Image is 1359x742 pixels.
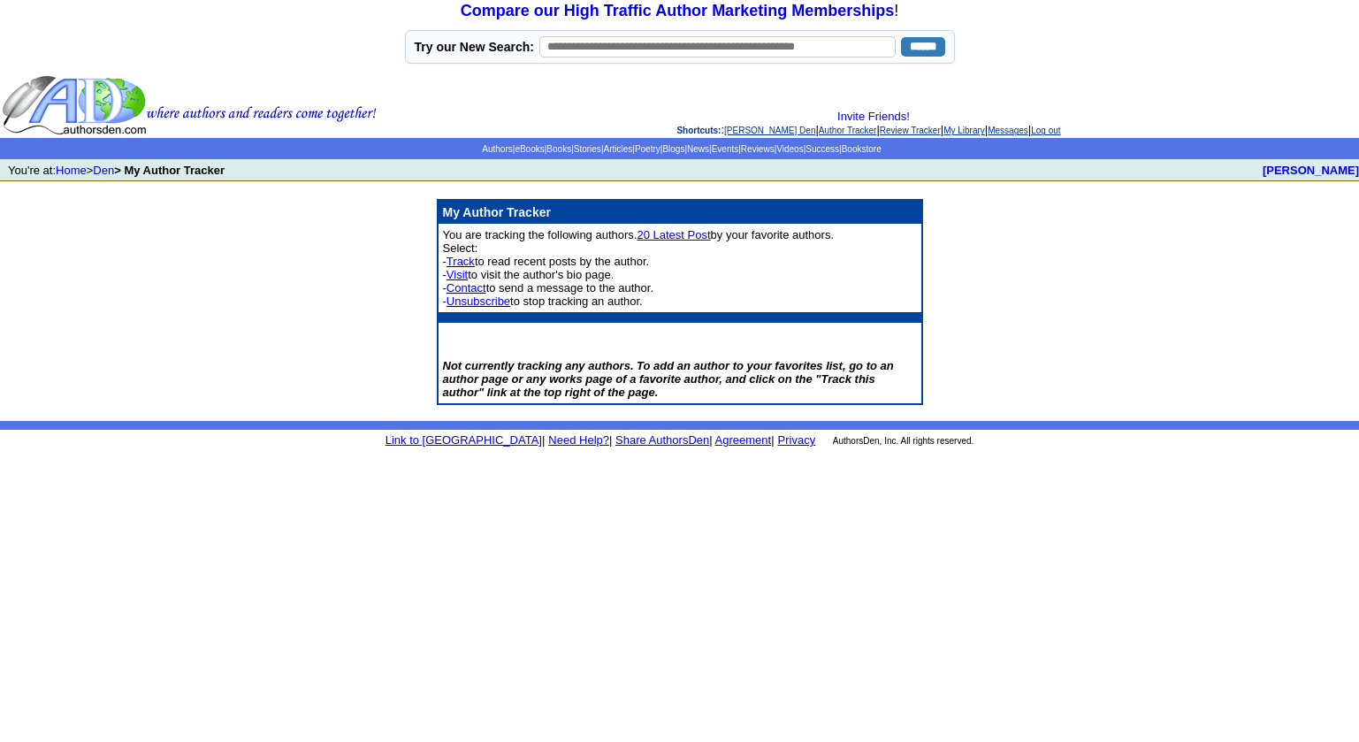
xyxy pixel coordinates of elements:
font: You're at: > [8,164,225,177]
a: Review Tracker [880,126,941,135]
font: Contact [447,281,486,295]
label: Try our New Search: [415,40,534,54]
font: Unsubscribe [447,295,510,308]
img: shim.gif [443,317,445,318]
a: Den [93,164,114,177]
p: My Author Tracker [443,205,917,219]
a: Videos [776,144,803,154]
a: My Library [943,126,985,135]
a: Authors [482,144,512,154]
font: | [709,433,712,447]
a: Books [546,144,571,154]
a: Bookstore [842,144,882,154]
font: | [542,433,545,447]
a: Success [805,144,839,154]
a: Invite Friends! [837,110,910,123]
a: Log out [1031,126,1060,135]
div: : | | | | | [380,110,1357,136]
img: header_logo2.gif [2,74,377,136]
a: Agreement [715,433,772,447]
span: Shortcuts: [676,126,721,135]
a: Events [712,144,739,154]
a: eBooks [515,144,544,154]
a: Home [56,164,87,177]
a: Author Tracker [819,126,877,135]
font: Visit [447,268,468,281]
font: ! [461,2,898,19]
font: | [609,433,612,447]
font: Not currently tracking any authors. To add an author to your favorites list, go to an author page... [443,359,894,399]
a: Compare our High Traffic Author Marketing Memberships [461,2,894,19]
b: > My Author Tracker [114,164,225,177]
font: Track [447,255,475,268]
a: Share AuthorsDen [615,433,709,447]
a: Link to [GEOGRAPHIC_DATA] [386,433,542,447]
a: [PERSON_NAME] [1263,164,1359,177]
a: News [687,144,709,154]
a: Blogs [662,144,684,154]
a: Stories [574,144,601,154]
font: AuthorsDen, Inc. All rights reserved. [833,436,974,446]
a: [PERSON_NAME] Den [724,126,815,135]
a: Poetry [635,144,660,154]
a: 20 Latest Post [637,228,710,241]
a: Messages [988,126,1028,135]
font: | [713,433,775,447]
a: Need Help? [548,433,609,447]
a: Articles [603,144,632,154]
font: You are tracking the following authors. by your favorite authors. Select: - to read recent posts ... [443,228,835,308]
a: Privacy [778,433,816,447]
a: Reviews [741,144,775,154]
